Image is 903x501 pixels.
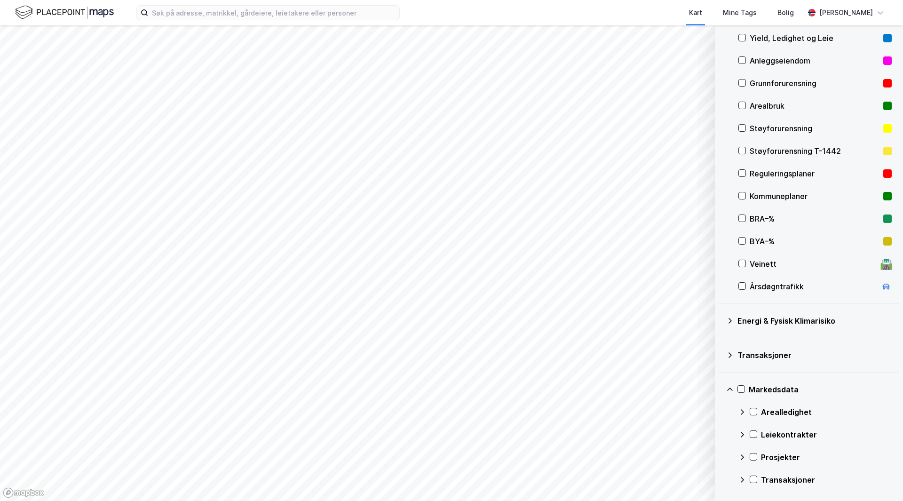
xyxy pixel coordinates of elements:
[3,487,44,498] a: Mapbox homepage
[750,100,879,111] div: Arealbruk
[750,168,879,179] div: Reguleringsplaner
[15,4,114,21] img: logo.f888ab2527a4732fd821a326f86c7f29.svg
[750,123,879,134] div: Støyforurensning
[880,258,893,270] div: 🛣️
[749,384,892,395] div: Markedsdata
[750,78,879,89] div: Grunnforurensning
[737,315,892,326] div: Energi & Fysisk Klimarisiko
[761,474,892,485] div: Transaksjoner
[737,350,892,361] div: Transaksjoner
[777,7,794,18] div: Bolig
[761,406,892,418] div: Arealledighet
[750,145,879,157] div: Støyforurensning T-1442
[689,7,702,18] div: Kart
[750,281,877,292] div: Årsdøgntrafikk
[148,6,399,20] input: Søk på adresse, matrikkel, gårdeiere, leietakere eller personer
[819,7,873,18] div: [PERSON_NAME]
[750,191,879,202] div: Kommuneplaner
[750,213,879,224] div: BRA–%
[723,7,757,18] div: Mine Tags
[761,452,892,463] div: Prosjekter
[761,429,892,440] div: Leiekontrakter
[750,236,879,247] div: BYA–%
[750,258,877,270] div: Veinett
[750,55,879,66] div: Anleggseiendom
[856,456,903,501] iframe: Chat Widget
[750,32,879,44] div: Yield, Ledighet og Leie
